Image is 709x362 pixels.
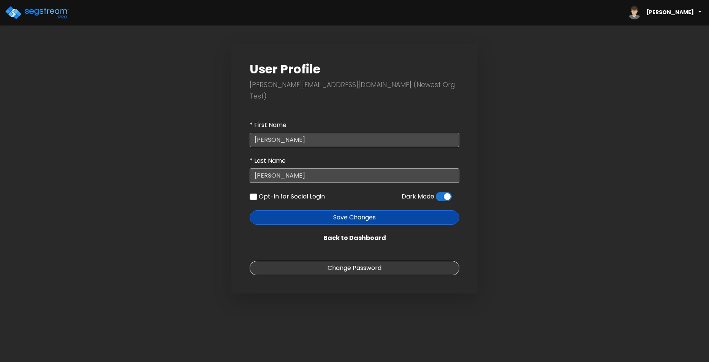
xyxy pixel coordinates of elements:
label: * Last Name [250,156,286,165]
b: [PERSON_NAME] [646,8,694,16]
p: [PERSON_NAME][EMAIL_ADDRESS][DOMAIN_NAME] (Newest Org Test) [250,79,459,102]
label: * First Name [250,121,286,130]
a: Change Password [250,261,459,275]
label: Opt-in for Social Login [259,192,325,201]
button: Save Changes [250,210,459,225]
label: Toggle Light Mode [436,192,452,201]
span: [PERSON_NAME] [625,3,704,22]
h2: User Profile [250,62,459,76]
a: Back to Dashboard [250,231,459,245]
label: Dark Mode [402,192,434,201]
img: avatar.png [628,6,641,19]
img: logo_pro_r.png [5,5,69,21]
